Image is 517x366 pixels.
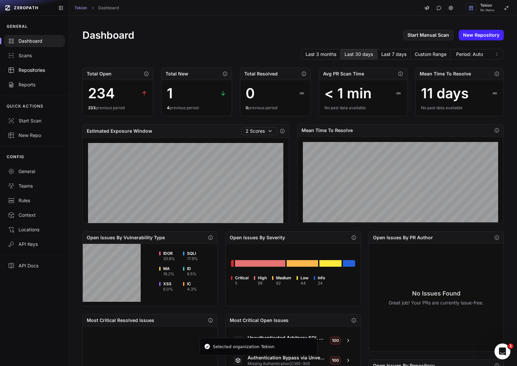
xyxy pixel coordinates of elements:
[82,29,134,41] h1: Dashboard
[163,256,175,261] div: 33.8 %
[330,356,341,364] span: 100
[411,49,451,60] button: Custom Range
[246,85,255,101] div: 0
[480,4,494,7] span: Tekion
[403,30,453,40] a: Start Manual Scan
[163,281,173,287] span: XSS
[480,9,494,12] span: No Name
[420,70,471,77] h2: Mean Time To Resolve
[187,266,197,271] span: ID
[98,5,119,11] a: Dashboard
[187,281,197,287] span: IC
[324,105,402,111] div: No past data available
[323,70,364,77] h2: Avg PR Scan Time
[246,105,305,111] div: previous period
[258,275,267,281] span: High
[456,51,483,58] span: Period: Auto
[230,332,356,349] a: Unauthenticated Arbitrary SQL Execution via /db/sql Endpoint SQL Injection (SQLI)|CWE-89 100
[287,260,318,267] div: Go to issues list
[241,127,277,135] button: 2 Scores
[302,127,353,134] h2: Mean Time To Resolve
[8,52,61,59] div: Scans
[319,260,342,267] div: Go to issues list
[373,234,433,241] h2: Open Issues By PR Author
[8,117,61,124] div: Start Scan
[167,105,226,111] div: previous period
[494,343,510,359] iframe: Intercom live chat
[87,70,112,77] h2: Total Open
[8,241,61,248] div: API Keys
[343,260,355,267] div: Go to issues list
[8,212,61,218] div: Context
[163,266,174,271] span: MA
[8,81,61,88] div: Reports
[330,337,341,344] span: 100
[377,49,411,60] button: Last 7 days
[244,70,278,77] h2: Total Resolved
[213,343,275,350] div: Selected organization Tekion
[74,5,119,11] nav: breadcrumb
[165,70,188,77] h2: Total New
[235,260,285,267] div: Go to issues list
[8,197,61,204] div: Rules
[14,5,38,11] span: ZEROPATH
[318,275,325,281] span: Info
[341,49,377,60] button: Last 30 days
[301,49,341,60] button: Last 3 months
[248,354,325,361] span: Authentication Bypass via Unverified Basic Authentication
[7,154,24,160] p: CONFIG
[301,281,308,286] div: 44
[187,287,197,292] div: 4.3 %
[459,30,504,40] a: New Repository
[230,234,285,241] h2: Open Issues By Severity
[88,105,148,111] div: previous period
[8,67,61,73] div: Repositories
[187,271,197,277] div: 8.5 %
[8,168,61,175] div: General
[7,24,28,29] p: GENERAL
[87,128,152,134] h2: Estimated Exposure Window
[231,260,234,267] div: Go to issues list
[389,289,484,298] h3: No Issues Found
[7,104,44,109] p: QUICK ACTIONS
[276,275,291,281] span: Medium
[90,6,95,10] svg: chevron right,
[163,287,173,292] div: 6.0 %
[87,234,165,241] h2: Open Issues By Vulnerability Type
[187,256,198,261] div: 17.9 %
[163,271,174,277] div: 16.2 %
[8,38,61,44] div: Dashboard
[167,85,173,101] div: 1
[74,5,87,11] a: Tekion
[88,105,96,110] span: 233
[246,105,248,110] span: 0
[276,281,291,286] div: 62
[3,3,53,13] a: ZEROPATH
[421,105,498,111] div: No past data available
[494,52,499,57] svg: caret sort,
[167,105,169,110] span: 4
[8,132,61,139] div: New Repo
[163,251,175,256] span: IDOR
[508,343,513,349] span: 1
[301,275,308,281] span: Low
[230,317,289,324] h2: Most Critical Open Issues
[421,85,469,101] div: 11 days
[258,281,267,286] div: 99
[8,183,61,189] div: Teams
[87,317,154,324] h2: Most Critical Resolved Issues
[8,262,61,269] div: API Docs
[8,226,61,233] div: Locations
[88,85,115,101] div: 234
[235,275,249,281] span: Critical
[235,281,249,286] div: 5
[389,299,484,306] p: Great job! Your PRs are currently issue-free.
[324,85,372,101] div: < 1 min
[318,281,325,286] div: 24
[187,251,198,256] span: SQLI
